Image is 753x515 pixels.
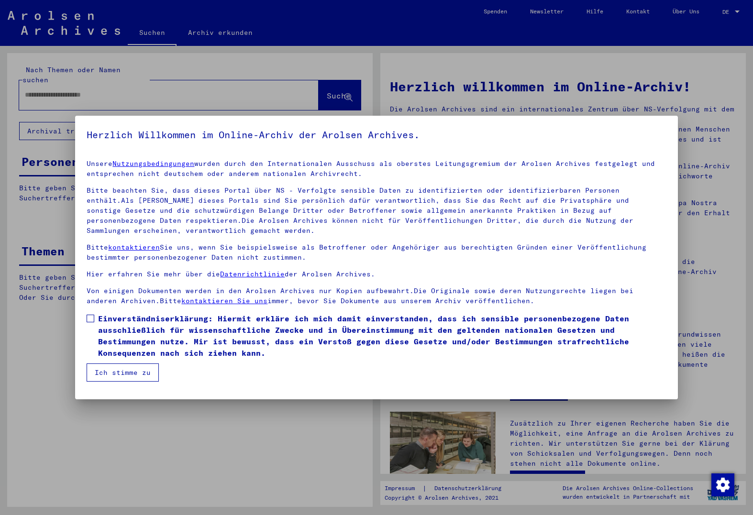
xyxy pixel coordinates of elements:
a: Datenrichtlinie [220,270,285,278]
a: kontaktieren Sie uns [181,296,267,305]
a: kontaktieren [108,243,160,252]
img: Zustimmung ändern [711,473,734,496]
p: Bitte Sie uns, wenn Sie beispielsweise als Betroffener oder Angehöriger aus berechtigten Gründen ... [87,242,666,263]
button: Ich stimme zu [87,363,159,382]
p: Unsere wurden durch den Internationalen Ausschuss als oberstes Leitungsgremium der Arolsen Archiv... [87,159,666,179]
p: Von einigen Dokumenten werden in den Arolsen Archives nur Kopien aufbewahrt.Die Originale sowie d... [87,286,666,306]
p: Hier erfahren Sie mehr über die der Arolsen Archives. [87,269,666,279]
p: Bitte beachten Sie, dass dieses Portal über NS - Verfolgte sensible Daten zu identifizierten oder... [87,186,666,236]
span: Einverständniserklärung: Hiermit erkläre ich mich damit einverstanden, dass ich sensible personen... [98,313,666,359]
h5: Herzlich Willkommen im Online-Archiv der Arolsen Archives. [87,127,666,142]
a: Nutzungsbedingungen [112,159,194,168]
